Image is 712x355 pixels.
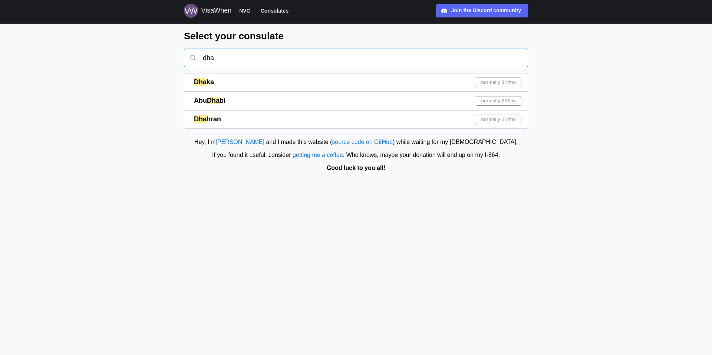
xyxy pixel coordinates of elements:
[481,96,516,105] span: normally 2K /mo
[194,115,207,123] mark: Dha
[207,115,221,123] span: hran
[481,115,516,124] span: normally 2K /mo
[184,4,198,18] img: Logo for VisaWhen
[436,4,528,17] a: Join the Discord community
[184,110,528,129] a: Dhahrannormally 2K/mo
[207,78,214,86] span: ka
[239,6,250,15] span: NVC
[184,92,528,110] a: AbuDhabinormally 2K/mo
[451,7,521,15] div: Join the Discord community
[4,138,708,147] div: Hey, I’m and I made this website ( ) while waiting for my [DEMOGRAPHIC_DATA].
[215,139,264,145] a: [PERSON_NAME]
[194,78,207,86] mark: Dha
[4,151,708,160] div: If you found it useful, consider . Who knows, maybe your donation will end up on my I‑864.
[184,49,528,67] input: Atlantis
[261,6,289,15] span: Consulates
[184,4,231,18] a: Logo for VisaWhen VisaWhen
[4,164,708,173] div: Good luck to you all!
[220,97,225,104] span: bi
[257,6,292,16] button: Consulates
[184,73,528,92] a: Dhakanormally 3K/mo
[207,97,220,104] mark: Dha
[293,152,343,158] a: getting me a coffee
[236,6,254,16] button: NVC
[194,97,207,104] span: Abu
[332,139,393,145] a: source code on GitHub
[481,78,516,87] span: normally 3K /mo
[184,30,528,43] h2: Select your consulate
[201,6,231,16] div: VisaWhen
